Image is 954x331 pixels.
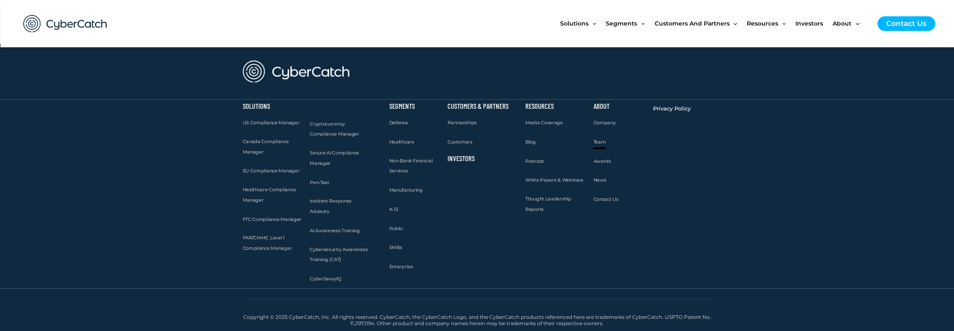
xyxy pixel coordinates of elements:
[310,276,341,282] span: CyberSavvyIQ
[833,6,851,41] span: About
[593,118,615,128] a: Company
[389,156,439,177] a: Non-Bank Financial Services
[243,216,301,222] span: FTC Compliance Manager
[389,137,414,147] a: Healthcare
[593,196,618,202] span: Contact Us
[525,118,563,128] a: Media Coverage
[243,166,300,176] a: EU Compliance Manager
[15,6,116,41] img: CyberCatch
[389,244,402,250] span: SMBs
[243,136,302,157] a: Canada Compliance Manager
[389,226,403,231] span: Public
[243,235,292,251] span: FAR/CMMC Level 1 Compliance Manager
[310,196,371,217] a: Incident Response Advisory
[525,196,571,212] span: Thought Leadership Reports
[747,6,778,41] span: Resources
[525,194,585,215] a: Thought Leadership Reports
[389,118,408,128] a: Defense
[606,6,637,41] span: Segments
[447,137,472,147] a: Customers
[310,228,360,233] span: AI Awareness Training
[243,103,302,109] h2: Solutions
[310,180,329,185] span: Pen-Test
[389,223,403,234] a: Public
[653,103,691,114] a: Privacy Policy
[389,242,402,253] a: SMBs
[310,226,360,236] a: AI Awareness Training
[525,139,536,145] span: Blog
[525,156,544,167] a: Podcast
[310,148,371,169] a: Secure AI Compliance Manager
[593,120,615,126] span: Company
[389,264,413,269] span: Enterprise
[310,121,359,137] span: Cryptocurrency Compliance Manager
[589,6,596,41] span: Menu Toggle
[243,168,300,174] span: EU Compliance Manager
[560,6,869,41] nav: Site Navigation: New Main Menu
[795,6,823,41] span: Investors
[389,204,398,215] a: K-12
[593,137,606,147] a: Team
[447,154,474,162] a: Investors
[389,185,422,195] a: Manufacturing
[525,177,584,183] span: White Papers & Webinars
[593,139,606,145] span: Team
[525,158,544,164] span: Podcast
[560,6,589,41] span: Solutions
[310,177,329,188] a: Pen-Test
[593,156,611,167] a: Awards
[243,118,300,128] a: US Compliance Manager
[389,206,398,212] span: K-12
[654,6,729,41] span: Customers and Partners
[389,139,414,145] span: Healthcare
[389,262,413,272] a: Enterprise
[243,185,302,205] a: Healthcare Compliance Manager
[389,103,439,109] h2: Segments
[243,214,301,225] a: FTC Compliance Manager
[877,16,935,31] a: Contact Us
[525,103,585,109] h2: Resources
[729,6,737,41] span: Menu Toggle
[310,150,359,166] span: Secure AI Compliance Manager
[389,158,432,174] span: Non-Bank Financial Services
[447,120,476,126] span: Partnerships
[243,120,300,126] span: US Compliance Manager
[310,246,368,263] span: Cybersecurity Awareness Training (CAT)
[637,6,645,41] span: Menu Toggle
[795,6,833,41] a: Investors
[243,139,289,155] span: Canada Compliance Manager
[447,118,476,128] a: Partnerships
[525,175,584,185] a: White Papers & Webinars
[310,274,341,284] a: CyberSavvyIQ
[778,6,786,41] span: Menu Toggle
[851,6,859,41] span: Menu Toggle
[447,139,472,145] span: Customers
[243,233,302,254] a: FAR/CMMC Level 1 Compliance Manager
[310,119,371,140] a: Cryptocurrency Compliance Manager
[593,175,606,185] a: News
[525,120,563,126] span: Media Coverage
[593,177,606,183] span: News
[310,244,371,265] a: Cybersecurity Awareness Training (CAT)
[389,120,408,126] span: Defense
[653,105,691,112] span: Privacy Policy
[243,187,296,203] span: Healthcare Compliance Manager
[593,158,611,164] span: Awards
[310,198,352,214] span: Incident Response Advisory
[525,137,536,147] a: Blog
[243,314,712,327] h2: Copyright © 2025 CyberCatch, Inc. All rights reserved. CyberCatch, the CyberCatch Logo, and the C...
[593,194,618,205] a: Contact Us
[593,103,645,109] h2: About
[447,103,517,109] h2: Customers & Partners
[389,187,422,193] span: Manufacturing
